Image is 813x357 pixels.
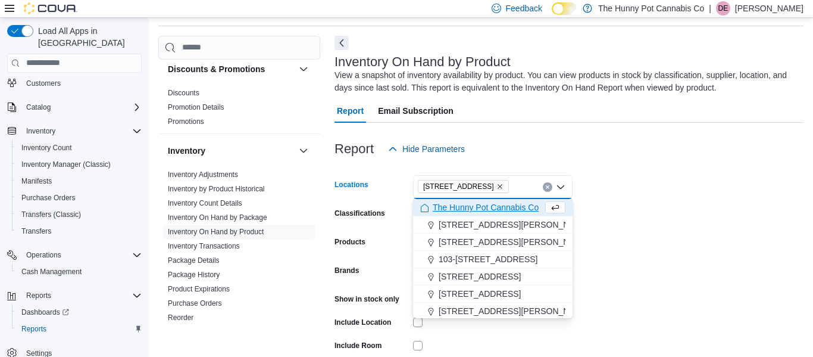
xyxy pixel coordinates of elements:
button: Remove 7481 Oakwood Drive from selection in this group [496,183,504,190]
label: Show in stock only [334,294,399,304]
button: Transfers [12,223,146,240]
label: Locations [334,180,368,190]
span: Hide Parameters [402,143,465,155]
button: Operations [21,248,66,262]
span: Customers [26,79,61,88]
a: Product Expirations [168,285,230,293]
a: Package Details [168,256,220,265]
a: Discounts [168,89,199,97]
button: Close list of options [556,182,565,192]
button: Inventory [21,124,60,138]
span: Transfers (Classic) [21,210,81,219]
h3: Inventory [168,145,205,157]
span: [STREET_ADDRESS] [439,288,521,300]
a: Promotion Details [168,103,224,111]
p: | [709,1,711,15]
span: 7481 Oakwood Drive [418,180,509,193]
span: Inventory Count Details [168,198,242,208]
span: Dashboards [17,305,142,319]
span: Manifests [17,174,142,188]
span: Transfers [168,327,198,337]
span: Purchase Orders [17,191,142,205]
a: Inventory Count Details [168,199,242,207]
span: Manifests [21,176,52,186]
span: Inventory Manager (Classic) [21,160,111,169]
span: Inventory Adjustments [168,170,238,179]
a: Package History [168,271,220,279]
a: Transfers [17,224,56,238]
h3: Report [334,142,374,156]
button: [STREET_ADDRESS] [413,285,573,303]
a: Inventory On Hand by Product [168,228,264,236]
button: Reports [21,288,56,303]
button: Transfers (Classic) [12,206,146,223]
input: Dark Mode [552,2,577,15]
label: Include Location [334,318,391,327]
a: Reports [17,322,51,336]
span: Purchase Orders [168,299,222,308]
span: Inventory [26,126,55,136]
button: Inventory Count [12,139,146,156]
button: Inventory [2,123,146,139]
a: Inventory On Hand by Package [168,213,267,222]
a: Inventory Manager (Classic) [17,157,115,172]
span: Operations [21,248,142,262]
a: Dashboards [12,304,146,321]
span: Transfers [17,224,142,238]
button: Operations [2,247,146,263]
span: Inventory Count [17,141,142,155]
button: Inventory [296,144,311,158]
span: Transfers [21,226,51,236]
span: Customers [21,75,142,90]
button: Catalog [2,99,146,116]
span: Reports [26,291,51,300]
button: Customers [2,74,146,91]
button: [STREET_ADDRESS][PERSON_NAME] [413,234,573,251]
span: Reorder [168,313,193,322]
button: Discounts & Promotions [168,63,294,75]
button: [STREET_ADDRESS][PERSON_NAME] [413,216,573,234]
button: Cash Management [12,263,146,280]
button: [STREET_ADDRESS][PERSON_NAME] [413,303,573,320]
span: The Hunny Pot Cannabis Co [433,201,539,213]
button: Inventory Manager (Classic) [12,156,146,173]
span: Inventory by Product Historical [168,184,265,194]
button: Catalog [21,100,55,114]
button: Manifests [12,173,146,190]
div: Discounts & Promotions [158,86,320,134]
span: [STREET_ADDRESS] [423,181,494,193]
span: Inventory [21,124,142,138]
button: Hide Parameters [383,137,470,161]
button: Reports [12,321,146,337]
a: Purchase Orders [168,299,222,308]
a: Inventory by Product Historical [168,185,265,193]
a: Manifests [17,174,57,188]
span: Operations [26,250,61,260]
h3: Inventory On Hand by Product [334,55,511,69]
a: Inventory Count [17,141,77,155]
span: Email Subscription [378,99,454,123]
span: Inventory Manager (Classic) [17,157,142,172]
span: Package Details [168,256,220,265]
span: Inventory Transactions [168,241,240,251]
span: [STREET_ADDRESS][PERSON_NAME] [439,219,590,231]
span: Cash Management [17,265,142,279]
span: Discounts [168,88,199,98]
button: 103-[STREET_ADDRESS] [413,251,573,268]
span: Transfers (Classic) [17,207,142,222]
span: Inventory Count [21,143,72,153]
h3: Discounts & Promotions [168,63,265,75]
span: Load All Apps in [GEOGRAPHIC_DATA] [33,25,142,49]
a: Customers [21,76,65,91]
span: Cash Management [21,267,82,277]
p: [PERSON_NAME] [735,1,803,15]
span: Dashboards [21,308,69,317]
span: Inventory On Hand by Package [168,213,267,222]
a: Promotions [168,117,204,126]
span: Reports [21,324,46,334]
div: View a snapshot of inventory availability by product. You can view products in stock by classific... [334,69,798,94]
label: Classifications [334,209,385,218]
span: 103-[STREET_ADDRESS] [439,253,538,265]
